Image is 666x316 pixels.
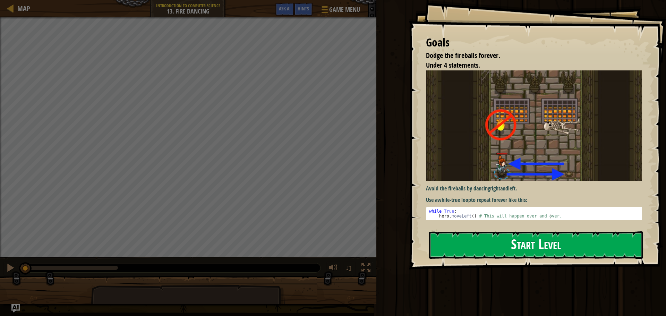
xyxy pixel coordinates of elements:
button: Ask AI [11,304,20,313]
button: Adjust volume [326,262,340,276]
span: Game Menu [329,5,360,14]
img: Fire dancing [426,70,647,181]
span: Hints [298,5,309,12]
span: Map [17,4,30,13]
button: Game Menu [316,3,364,19]
span: ♫ [345,263,352,273]
strong: while-true loop [437,196,471,204]
div: Goals [426,35,642,51]
button: ♫ [344,262,356,276]
strong: right [490,185,500,192]
button: Ask AI [275,3,294,16]
button: Ctrl + P: Pause [3,262,17,276]
strong: left [508,185,515,192]
span: Ask AI [279,5,291,12]
p: Avoid the fireballs by dancing and . [426,185,647,193]
p: Use a to repeat forever like this: [426,196,647,204]
a: Map [14,4,30,13]
li: Dodge the fireballs forever. [417,51,640,61]
button: Toggle fullscreen [359,262,373,276]
button: Start Level [429,231,643,259]
li: Under 4 statements. [417,60,640,70]
span: Dodge the fireballs forever. [426,51,500,60]
span: Under 4 statements. [426,60,480,70]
